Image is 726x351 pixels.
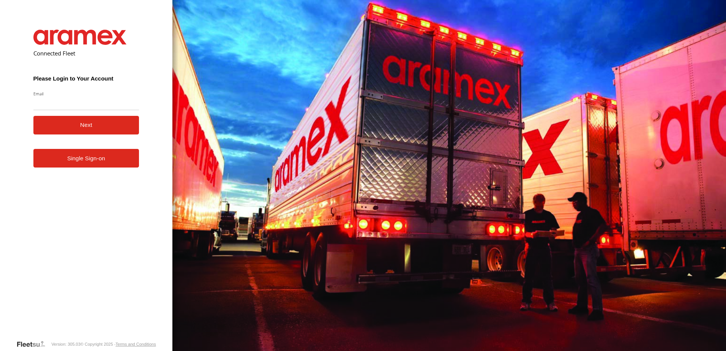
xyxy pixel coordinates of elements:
[33,75,139,82] h3: Please Login to Your Account
[33,149,139,168] a: Single Sign-on
[115,342,156,346] a: Terms and Conditions
[51,342,80,346] div: Version: 305.03
[33,49,139,57] h2: Connected Fleet
[16,340,51,348] a: Visit our Website
[33,30,127,45] img: Aramex
[80,342,156,346] div: © Copyright 2025 -
[33,91,139,96] label: Email
[33,116,139,134] button: Next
